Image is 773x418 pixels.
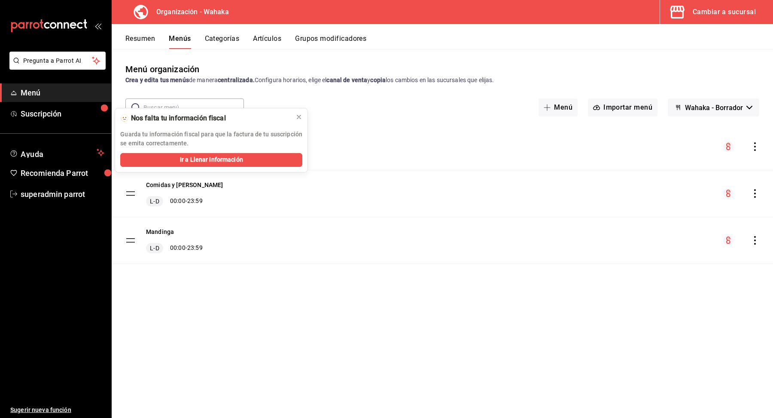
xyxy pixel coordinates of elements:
[148,244,161,252] span: L-D
[23,56,92,65] span: Pregunta a Parrot AI
[146,181,223,189] button: Comidas y [PERSON_NAME]
[125,34,773,49] div: navigation tabs
[112,123,773,264] table: menu-maker-table
[125,235,136,246] button: drag
[120,153,302,167] button: Ir a Llenar Información
[295,34,366,49] button: Grupos modificadores
[21,108,104,120] span: Suscripción
[326,77,367,83] strong: canal de venta
[21,148,93,158] span: Ayuda
[21,188,104,200] span: superadmin parrot
[94,22,101,29] button: open_drawer_menu
[751,189,759,198] button: actions
[668,98,759,117] button: Wahaka - Borrador
[146,243,203,253] div: 00:00 - 23:59
[21,167,104,179] span: Recomienda Parrot
[149,7,229,17] h3: Organización - Wahaka
[143,99,244,116] input: Buscar menú
[6,62,106,71] a: Pregunta a Parrot AI
[125,77,189,83] strong: Crea y edita tus menús
[218,77,255,83] strong: centralizada.
[120,114,289,123] div: 🫥 Nos falta tu información fiscal
[205,34,240,49] button: Categorías
[751,236,759,245] button: actions
[539,98,578,117] button: Menú
[9,52,106,70] button: Pregunta a Parrot AI
[370,77,386,83] strong: copia
[685,104,743,112] span: Wahaka - Borrador
[125,76,759,85] div: de manera Configura horarios, elige el y los cambios en las sucursales que elijas.
[180,155,243,164] span: Ir a Llenar Información
[253,34,281,49] button: Artículos
[125,188,136,199] button: drag
[21,87,104,98] span: Menú
[10,406,104,415] span: Sugerir nueva función
[693,6,756,18] div: Cambiar a sucursal
[146,227,174,236] button: Mandinga
[120,130,302,148] p: Guarda tu información fiscal para que la factura de tu suscripción se emita correctamente.
[169,34,191,49] button: Menús
[125,34,155,49] button: Resumen
[146,196,223,206] div: 00:00 - 23:59
[125,63,199,76] div: Menú organización
[751,142,759,151] button: actions
[148,197,161,206] span: L-D
[588,98,657,117] button: Importar menú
